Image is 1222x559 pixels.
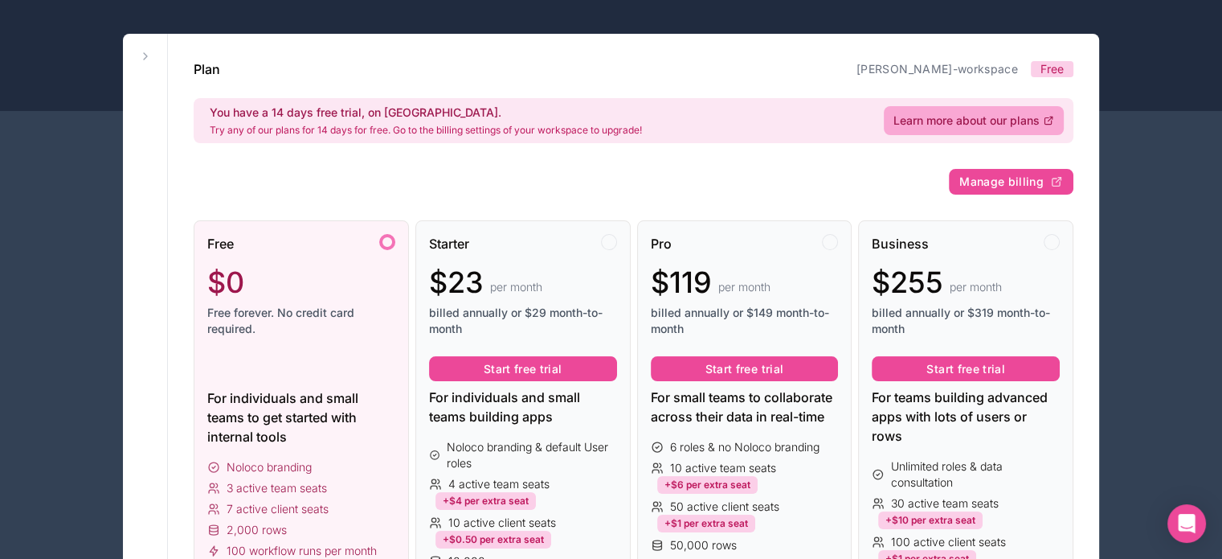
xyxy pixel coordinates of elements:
span: Noloco branding & default User roles [447,439,616,471]
div: +$0.50 per extra seat [435,531,551,549]
a: Learn more about our plans [884,106,1064,135]
div: +$6 per extra seat [657,476,758,494]
span: 4 active team seats [448,476,550,492]
span: per month [718,279,770,295]
span: 100 active client seats [891,534,1006,550]
span: Pro [651,234,672,253]
span: billed annually or $29 month-to-month [429,305,617,337]
div: For teams building advanced apps with lots of users or rows [872,388,1060,446]
div: For small teams to collaborate across their data in real-time [651,388,839,426]
span: $255 [872,266,943,298]
button: Start free trial [651,356,839,382]
span: Free forever. No credit card required. [207,305,395,337]
span: Free [207,234,234,253]
span: Free [1040,61,1064,77]
span: billed annually or $149 month-to-month [651,305,839,337]
div: +$1 per extra seat [657,515,755,532]
span: Learn more about our plans [893,113,1040,129]
span: 100 workflow runs per month [227,543,377,559]
span: per month [490,279,542,295]
button: Start free trial [872,356,1060,382]
span: 10 active client seats [448,515,556,531]
h1: Plan [194,60,220,79]
span: Starter [429,234,469,253]
span: 3 active team seats [227,480,327,496]
span: Noloco branding [227,459,312,475]
h2: You have a 14 days free trial, on [GEOGRAPHIC_DATA]. [210,105,642,121]
button: Manage billing [949,169,1073,195]
span: 7 active client seats [227,501,329,517]
span: 50,000 rows [670,537,737,553]
span: Unlimited roles & data consultation [891,458,1060,491]
div: For individuals and small teams to get started with internal tools [207,388,395,446]
span: 50 active client seats [670,499,779,515]
div: +$10 per extra seat [878,512,983,529]
span: per month [950,279,1002,295]
span: $23 [429,266,484,298]
span: $0 [207,266,244,298]
div: Open Intercom Messenger [1167,504,1206,543]
span: 10 active team seats [670,460,776,476]
div: +$4 per extra seat [435,492,536,510]
span: Business [872,234,929,253]
span: 6 roles & no Noloco branding [670,439,819,455]
span: billed annually or $319 month-to-month [872,305,1060,337]
span: 2,000 rows [227,522,287,538]
p: Try any of our plans for 14 days for free. Go to the billing settings of your workspace to upgrade! [210,124,642,137]
a: [PERSON_NAME]-workspace [856,62,1018,76]
div: For individuals and small teams building apps [429,388,617,426]
span: Manage billing [959,175,1044,189]
span: 30 active team seats [891,495,999,512]
button: Start free trial [429,356,617,382]
span: $119 [651,266,712,298]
